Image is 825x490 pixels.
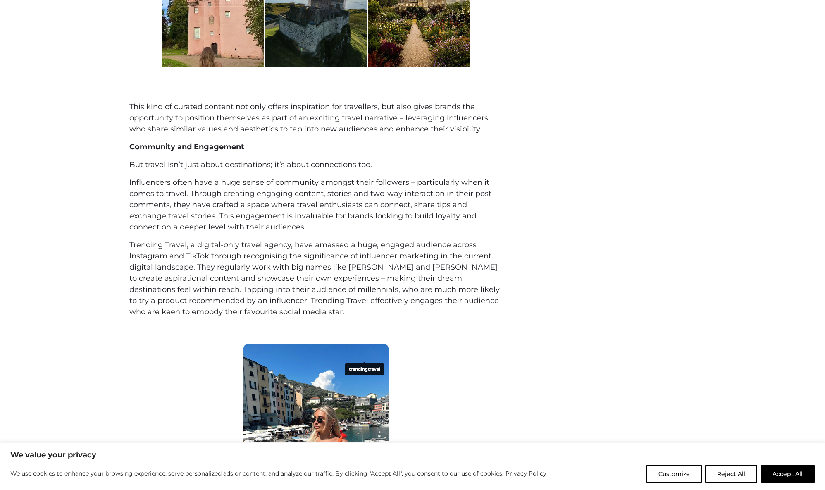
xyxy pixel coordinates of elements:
[129,142,244,151] strong: Community and Engagement
[129,159,503,170] p: But travel isn’t just about destinations; it’s about connections too.
[129,239,503,318] p: , a digital-only travel agency, have amassed a huge, engaged audience across Instagram and TikTok...
[10,450,815,460] p: We value your privacy
[705,465,757,483] button: Reject All
[505,468,547,478] a: Privacy Policy
[129,101,503,135] p: This kind of curated content not only offers inspiration for travellers, but also gives brands th...
[10,468,547,478] p: We use cookies to enhance your browsing experience, serve personalized ads or content, and analyz...
[129,177,503,233] p: Influencers often have a huge sense of community amongst their followers – particularly when it c...
[129,240,187,249] a: Trending Travel
[646,465,702,483] button: Customize
[761,465,815,483] button: Accept All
